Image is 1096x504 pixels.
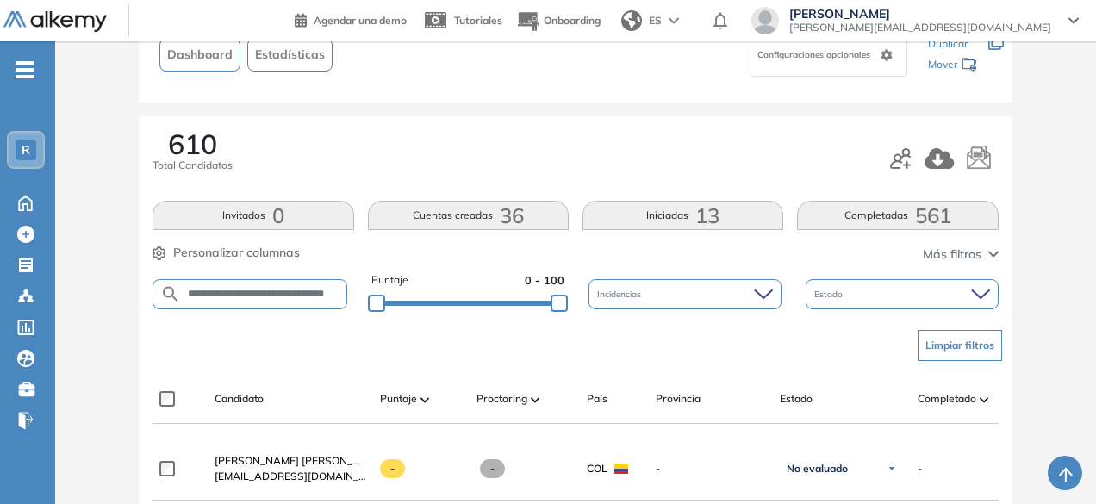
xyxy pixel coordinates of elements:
[918,391,976,407] span: Completado
[380,391,417,407] span: Puntaje
[621,10,642,31] img: world
[787,462,848,476] span: No evaluado
[918,461,922,476] span: -
[167,46,233,64] span: Dashboard
[980,397,988,402] img: [missing "en.ARROW_ALT" translation]
[420,397,429,402] img: [missing "en.ARROW_ALT" translation]
[516,3,601,40] button: Onboarding
[923,246,999,264] button: Más filtros
[3,11,107,33] img: Logo
[806,279,999,309] div: Estado
[750,34,907,77] div: Configuraciones opcionales
[295,9,407,29] a: Agendar una demo
[923,246,981,264] span: Más filtros
[928,37,968,50] span: Duplicar
[215,454,386,467] span: [PERSON_NAME] [PERSON_NAME]
[476,391,527,407] span: Proctoring
[371,272,408,289] span: Puntaje
[656,461,766,476] span: -
[918,330,1002,361] button: Limpiar filtros
[22,143,30,157] span: R
[789,7,1051,21] span: [PERSON_NAME]
[368,201,569,230] button: Cuentas creadas36
[928,50,978,82] div: Mover
[480,459,505,478] span: -
[814,288,846,301] span: Estado
[757,48,874,61] span: Configuraciones opcionales
[168,130,217,158] span: 610
[887,464,897,474] img: Ícono de flecha
[789,21,1051,34] span: [PERSON_NAME][EMAIL_ADDRESS][DOMAIN_NAME]
[597,288,645,301] span: Incidencias
[531,397,539,402] img: [missing "en.ARROW_ALT" translation]
[649,13,662,28] span: ES
[656,391,701,407] span: Provincia
[153,201,353,230] button: Invitados0
[215,453,366,469] a: [PERSON_NAME] [PERSON_NAME]
[314,14,407,27] span: Agendar una demo
[255,46,325,64] span: Estadísticas
[582,201,783,230] button: Iniciadas13
[215,391,264,407] span: Candidato
[247,38,333,72] button: Estadísticas
[173,244,300,262] span: Personalizar columnas
[153,244,300,262] button: Personalizar columnas
[160,283,181,305] img: SEARCH_ALT
[525,272,564,289] span: 0 - 100
[159,38,240,72] button: Dashboard
[587,391,607,407] span: País
[16,68,34,72] i: -
[780,391,813,407] span: Estado
[215,469,366,484] span: [EMAIL_ADDRESS][DOMAIN_NAME]
[587,461,607,476] span: COL
[153,158,233,173] span: Total Candidatos
[669,17,679,24] img: arrow
[588,279,782,309] div: Incidencias
[797,201,998,230] button: Completadas561
[454,14,502,27] span: Tutoriales
[380,459,405,478] span: -
[614,464,628,474] img: COL
[544,14,601,27] span: Onboarding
